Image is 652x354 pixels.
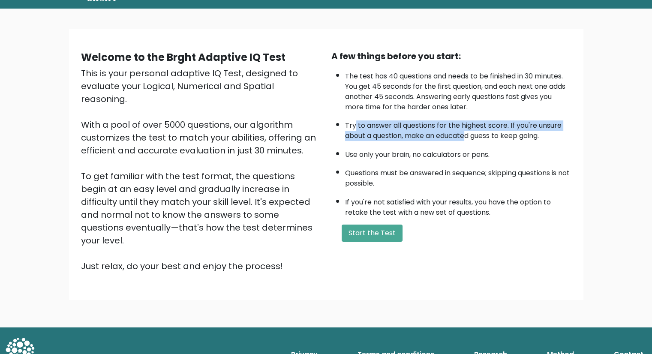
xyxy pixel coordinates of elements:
[345,164,571,189] li: Questions must be answered in sequence; skipping questions is not possible.
[81,67,321,273] div: This is your personal adaptive IQ Test, designed to evaluate your Logical, Numerical and Spatial ...
[345,67,571,112] li: The test has 40 questions and needs to be finished in 30 minutes. You get 45 seconds for the firs...
[331,50,571,63] div: A few things before you start:
[345,193,571,218] li: If you're not satisfied with your results, you have the option to retake the test with a new set ...
[345,116,571,141] li: Try to answer all questions for the highest score. If you're unsure about a question, make an edu...
[81,50,285,64] b: Welcome to the Brght Adaptive IQ Test
[342,225,403,242] button: Start the Test
[345,145,571,160] li: Use only your brain, no calculators or pens.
